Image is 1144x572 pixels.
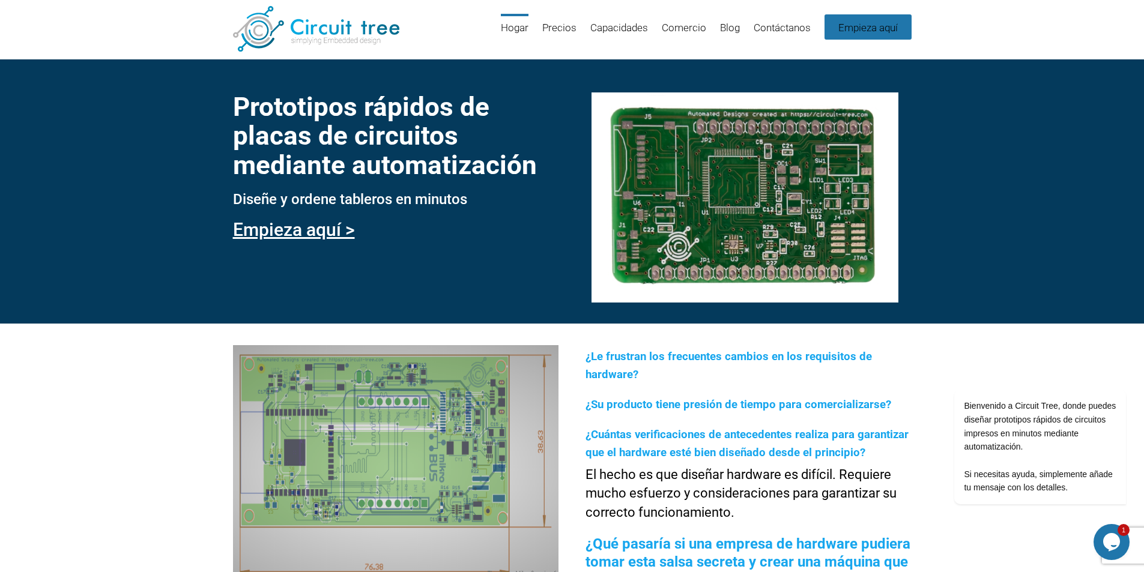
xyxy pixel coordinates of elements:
font: Prototipos rápidos de placas de circuitos mediante automatización [233,91,537,181]
a: Blog [720,14,740,53]
font: Contáctanos [754,22,811,34]
a: Hogar [501,14,528,53]
font: Precios [542,22,577,34]
a: Capacidades [590,14,648,53]
a: Contáctanos [754,14,811,53]
font: El hecho es que diseñar hardware es difícil. Requiere mucho esfuerzo y consideraciones para garan... [586,467,897,520]
font: ¿Cuántas verificaciones de antecedentes realiza para garantizar que el hardware esté bien diseñad... [586,428,909,459]
a: Comercio [662,14,706,53]
a: Empieza aquí > [233,219,355,240]
font: ¿Le frustran los frecuentes cambios en los requisitos de hardware? [586,350,872,381]
font: Empieza aquí [838,22,898,34]
iframe: widget de chat [916,295,1132,518]
iframe: widget de chat [1094,524,1132,560]
font: Comercio [662,22,706,34]
a: Precios [542,14,577,53]
font: Blog [720,22,740,34]
font: Diseñe y ordene tableros en minutos [233,191,467,208]
font: Hogar [501,22,528,34]
font: Capacidades [590,22,648,34]
img: Árbol de circuitos [233,6,399,52]
font: ¿Su producto tiene presión de tiempo para comercializarse? [586,398,891,411]
a: Empieza aquí [825,14,912,40]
